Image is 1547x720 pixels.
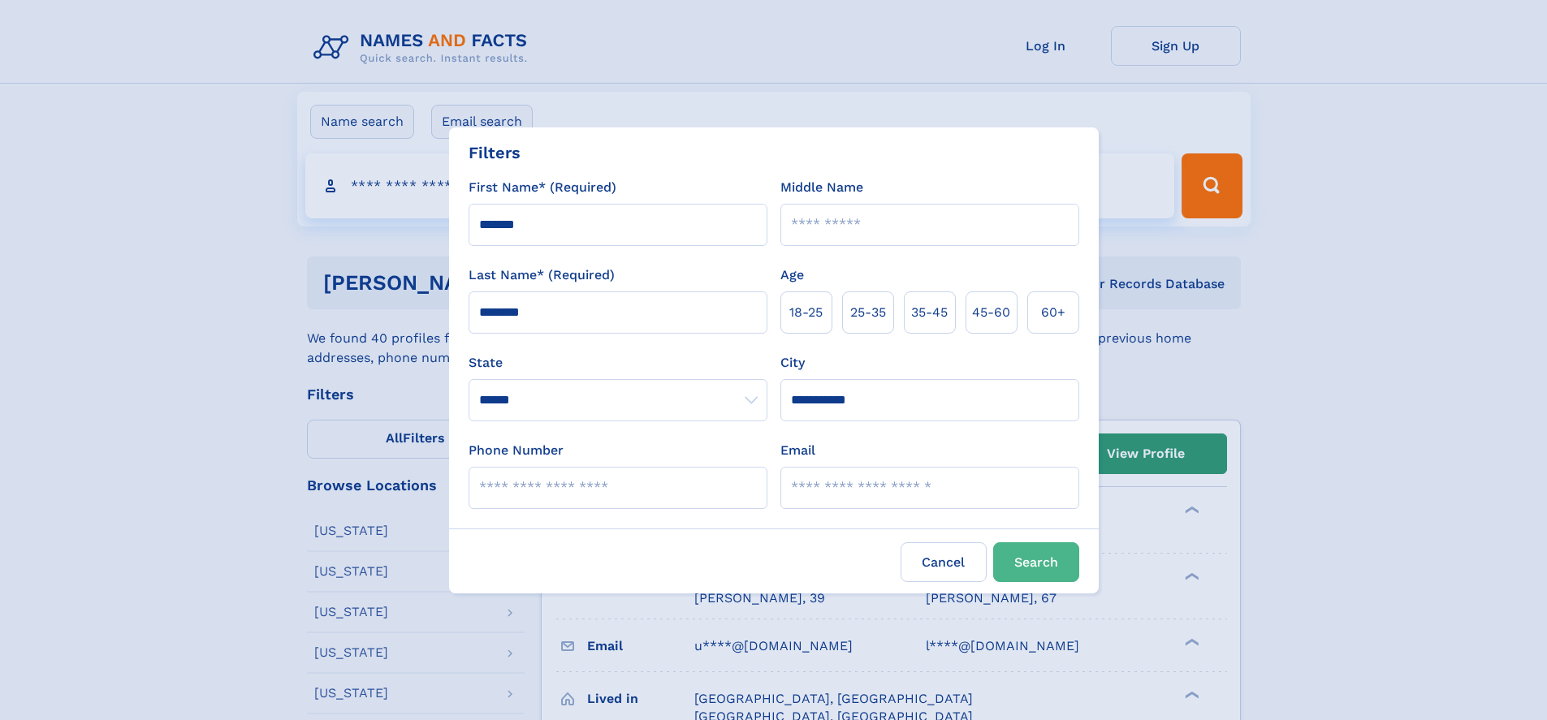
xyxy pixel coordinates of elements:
label: City [780,353,805,373]
label: State [469,353,767,373]
label: Last Name* (Required) [469,265,615,285]
label: Cancel [901,542,987,582]
span: 25‑35 [850,303,886,322]
span: 18‑25 [789,303,823,322]
label: First Name* (Required) [469,178,616,197]
label: Phone Number [469,441,564,460]
span: 60+ [1041,303,1065,322]
label: Age [780,265,804,285]
span: 35‑45 [911,303,948,322]
label: Email [780,441,815,460]
div: Filters [469,140,521,165]
button: Search [993,542,1079,582]
span: 45‑60 [972,303,1010,322]
label: Middle Name [780,178,863,197]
